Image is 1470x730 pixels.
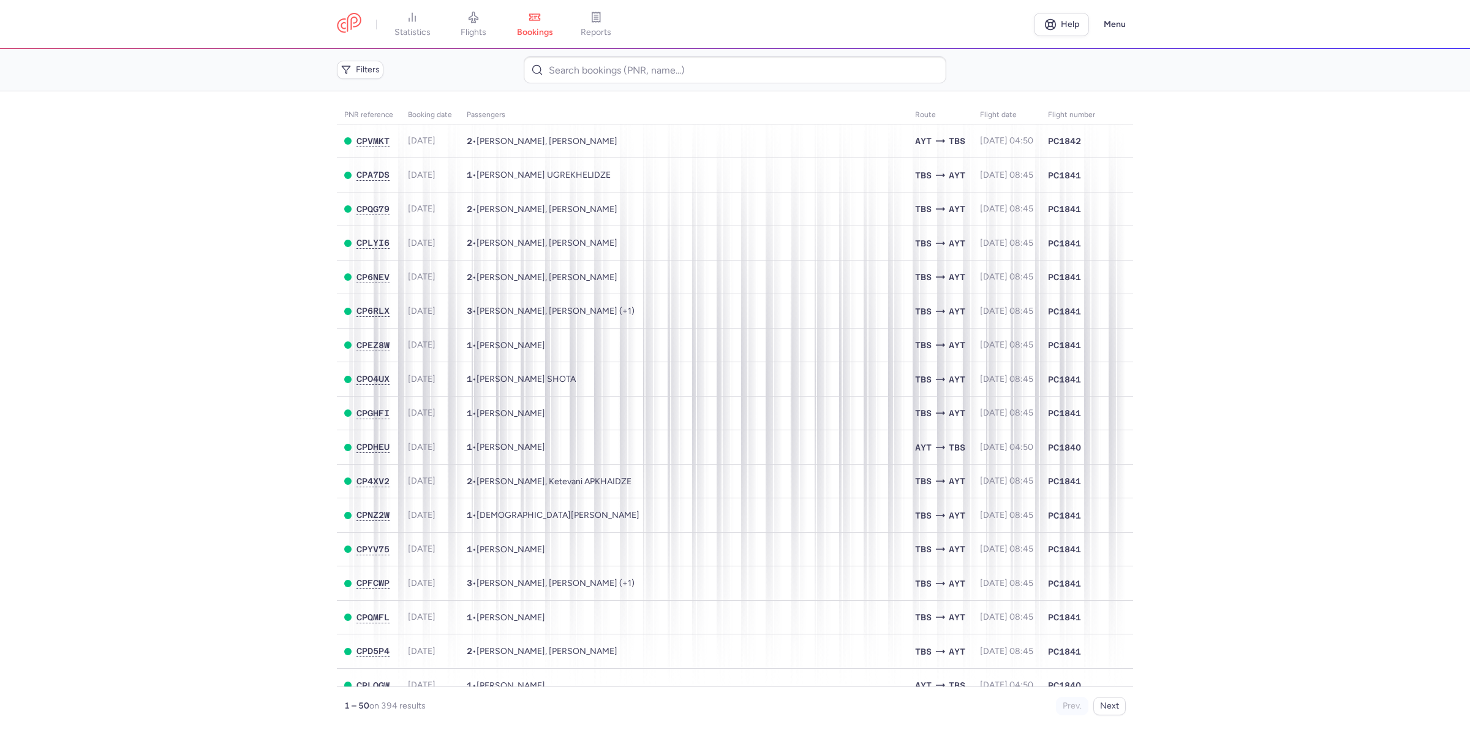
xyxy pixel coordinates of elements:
[467,544,545,555] span: •
[980,612,1033,622] span: [DATE] 08:45
[408,442,435,452] span: [DATE]
[467,170,611,180] span: •
[467,306,472,316] span: 3
[467,612,545,623] span: •
[408,408,435,418] span: [DATE]
[915,270,932,284] span: TBS
[1048,135,1081,147] span: PC1842
[356,340,390,350] span: CPEZ8W
[1048,509,1081,522] span: PC1841
[477,510,639,520] span: Tornike BIBILASHVILI
[467,646,617,656] span: •
[915,338,932,352] span: TBS
[949,169,965,182] span: AYT
[504,11,565,38] a: bookings
[467,374,576,384] span: •
[337,61,383,79] button: Filters
[915,610,932,624] span: TBS
[973,106,1041,124] th: flight date
[467,374,472,384] span: 1
[467,612,472,622] span: 1
[477,646,617,656] span: Archil BEDUKADZE, Mariam GIGAURI
[1048,679,1081,691] span: PC1840
[477,680,545,691] span: Margarita MASALIMOVA
[949,542,965,556] span: AYT
[1048,611,1081,623] span: PC1841
[477,170,611,180] span: Giorgi UGREKHELIDZE
[467,238,617,248] span: •
[949,373,965,386] span: AYT
[949,134,965,148] span: TBS
[980,578,1033,588] span: [DATE] 08:45
[408,135,435,146] span: [DATE]
[467,136,472,146] span: 2
[949,270,965,284] span: AYT
[980,680,1033,690] span: [DATE] 04:50
[467,272,617,283] span: •
[467,340,472,350] span: 1
[1048,645,1081,658] span: PC1841
[356,238,390,248] span: CPLYI6
[461,27,486,38] span: flights
[356,408,390,419] button: CPGHFI
[356,442,390,452] span: CPDHEU
[1048,373,1081,386] span: PC1841
[408,510,435,520] span: [DATE]
[949,441,965,454] span: TBS
[1034,13,1089,36] a: Help
[401,106,459,124] th: Booking date
[1048,305,1081,317] span: PC1841
[467,408,472,418] span: 1
[467,476,631,487] span: •
[477,612,545,623] span: Olga SHVARTSMAN
[980,170,1033,180] span: [DATE] 08:45
[467,510,472,520] span: 1
[477,340,545,351] span: Iuliia CHINNOVA
[467,272,472,282] span: 2
[408,578,435,588] span: [DATE]
[565,11,627,38] a: reports
[443,11,504,38] a: flights
[356,272,390,283] button: CP6NEV
[908,106,973,124] th: Route
[915,202,932,216] span: TBS
[915,441,932,454] span: AYT
[467,170,472,180] span: 1
[408,476,435,486] span: [DATE]
[467,340,545,351] span: •
[980,476,1033,486] span: [DATE] 08:45
[1048,237,1081,249] span: PC1841
[356,578,390,588] button: CPFCWP
[408,306,435,316] span: [DATE]
[408,238,435,248] span: [DATE]
[356,646,390,656] button: CPD5P4
[949,202,965,216] span: AYT
[980,340,1033,350] span: [DATE] 08:45
[356,510,390,520] span: CPNZ2W
[477,374,576,384] span: Asakashvili SHOTA
[467,306,635,316] span: •
[408,203,435,214] span: [DATE]
[980,408,1033,418] span: [DATE] 08:45
[980,544,1033,554] span: [DATE] 08:45
[915,237,932,250] span: TBS
[356,238,390,248] button: CPLYI6
[356,578,390,588] span: CPFCWP
[915,679,932,692] span: AYT
[980,135,1033,146] span: [DATE] 04:50
[337,13,361,36] a: CitizenPlane red outlined logo
[1061,20,1079,29] span: Help
[915,645,932,658] span: TBS
[477,442,545,452] span: Mohammad YASIN
[356,476,390,486] span: CP4XV2
[915,577,932,590] span: TBS
[980,306,1033,316] span: [DATE] 08:45
[949,509,965,522] span: AYT
[467,510,639,520] span: •
[467,442,545,452] span: •
[949,305,965,318] span: AYT
[356,306,390,316] span: CP6RLX
[467,578,472,588] span: 3
[477,408,545,419] span: Alexis LEGASPI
